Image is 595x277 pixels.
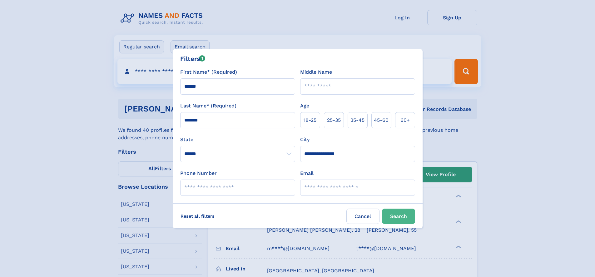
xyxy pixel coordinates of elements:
[374,116,389,124] span: 45‑60
[382,209,415,224] button: Search
[300,102,309,110] label: Age
[180,68,237,76] label: First Name* (Required)
[300,170,314,177] label: Email
[180,102,236,110] label: Last Name* (Required)
[180,170,217,177] label: Phone Number
[180,136,295,143] label: State
[346,209,379,224] label: Cancel
[180,54,206,63] div: Filters
[176,209,219,224] label: Reset all filters
[300,136,310,143] label: City
[400,116,410,124] span: 60+
[350,116,364,124] span: 35‑45
[300,68,332,76] label: Middle Name
[304,116,316,124] span: 18‑25
[327,116,341,124] span: 25‑35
